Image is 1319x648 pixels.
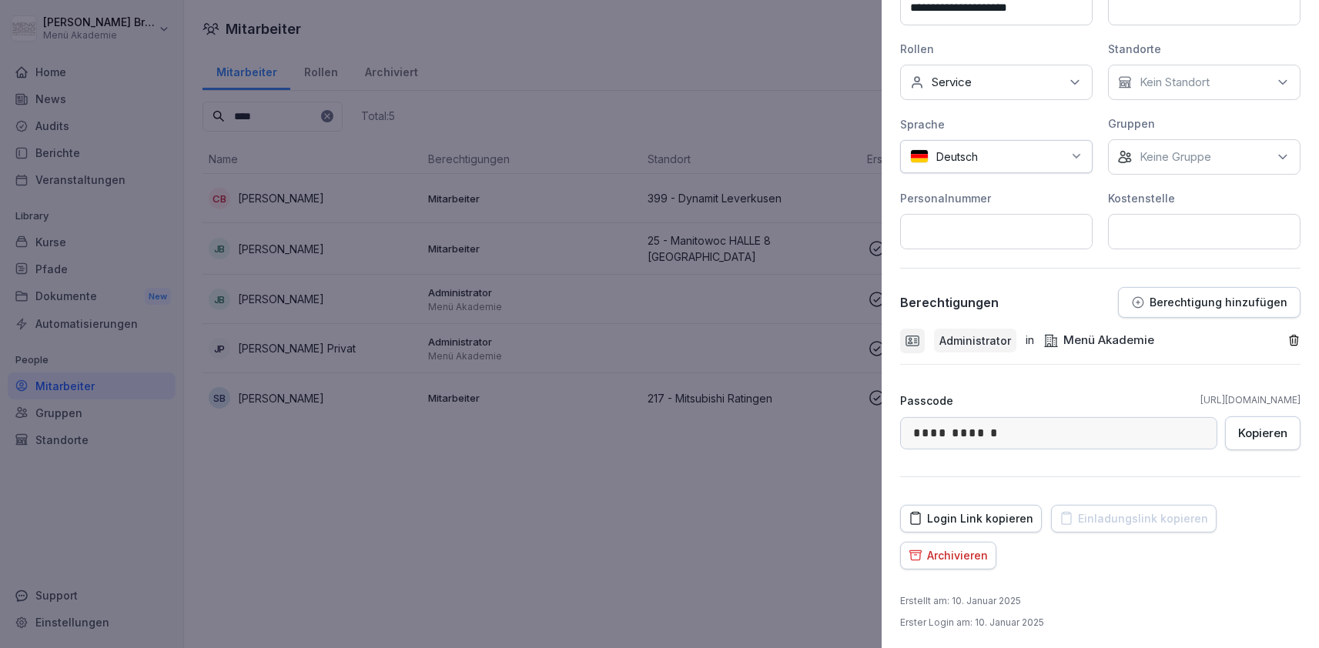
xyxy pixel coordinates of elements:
div: Menü Akademie [1043,332,1154,349]
p: Erstellt am : 10. Januar 2025 [900,594,1021,608]
div: Gruppen [1108,115,1301,132]
div: Personalnummer [900,190,1093,206]
div: Kostenstelle [1108,190,1301,206]
p: Service [932,75,972,90]
p: Passcode [900,392,953,409]
button: Einladungslink kopieren [1051,505,1217,533]
div: Einladungslink kopieren [1060,510,1208,527]
p: Keine Gruppe [1140,149,1211,165]
p: Erster Login am : 10. Januar 2025 [900,616,1044,630]
div: Kopieren [1238,425,1287,442]
div: Archivieren [909,547,988,564]
div: Sprache [900,116,1093,132]
div: Login Link kopieren [909,510,1033,527]
p: Berechtigung hinzufügen [1150,296,1287,309]
a: [URL][DOMAIN_NAME] [1200,393,1301,407]
div: Standorte [1108,41,1301,57]
button: Login Link kopieren [900,505,1042,533]
button: Archivieren [900,542,996,570]
img: de.svg [910,149,929,164]
div: Deutsch [900,140,1093,173]
p: Kein Standort [1140,75,1210,90]
div: Rollen [900,41,1093,57]
p: in [1026,332,1034,349]
p: Berechtigungen [900,295,999,310]
p: Administrator [939,332,1011,349]
button: Berechtigung hinzufügen [1118,287,1301,318]
button: Kopieren [1225,416,1301,450]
